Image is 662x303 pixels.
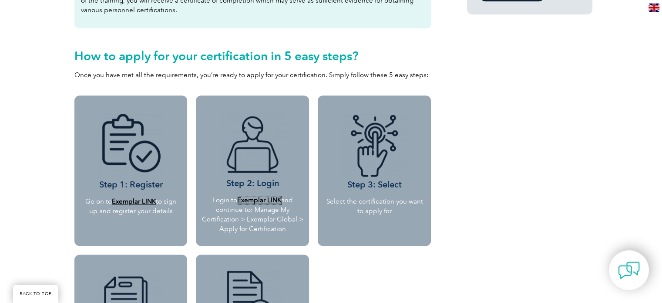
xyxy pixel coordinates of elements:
[237,196,281,204] a: Exemplar LINK
[324,197,424,216] p: Select the certification you want to apply for
[74,49,431,63] h2: How to apply for your certification in 5 easy steps?
[81,114,181,190] h3: Step 1: Register
[81,197,181,216] p: Go on to to sign up and register your details
[74,70,431,80] p: Once you have met all the requirements, you’re ready to apply for your certification. Simply foll...
[649,3,659,12] img: en
[618,259,640,281] img: contact-chat.png
[201,112,304,189] h3: Step 2: Login
[13,285,58,303] a: BACK TO TOP
[201,195,304,234] p: Login to and continue to: Manage My Certification > Exemplar Global > Apply for Certification
[112,197,156,205] a: Exemplar LINK
[324,114,424,190] h3: Step 3: Select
